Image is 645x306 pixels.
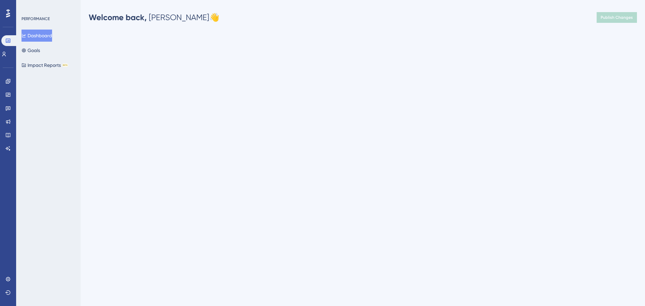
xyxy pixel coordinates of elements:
div: BETA [62,63,68,67]
button: Dashboard [21,30,52,42]
button: Goals [21,44,40,56]
span: Welcome back, [89,12,147,22]
div: PERFORMANCE [21,16,50,21]
span: Publish Changes [601,15,633,20]
button: Publish Changes [597,12,637,23]
button: Impact ReportsBETA [21,59,68,71]
div: [PERSON_NAME] 👋 [89,12,219,23]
